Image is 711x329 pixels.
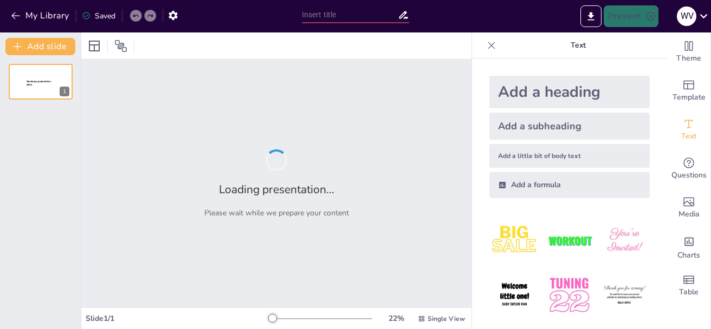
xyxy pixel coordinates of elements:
div: W V [677,6,696,26]
div: Add a subheading [489,113,650,140]
div: Add a formula [489,172,650,198]
p: Please wait while we prepare your content [204,208,349,218]
span: Questions [671,169,707,181]
div: Get real-time input from your audience [667,149,710,188]
div: Add images, graphics, shapes or video [667,188,710,227]
h2: Loading presentation... [219,182,334,197]
span: Position [114,40,127,52]
div: Add ready made slides [667,71,710,110]
input: Insert title [302,7,398,23]
span: Single View [428,314,465,323]
span: Charts [677,249,700,261]
div: Saved [82,11,115,21]
p: Text [500,32,656,58]
div: 22 % [383,313,409,324]
button: My Library [8,7,74,24]
img: 5.jpeg [544,270,594,320]
button: W V [677,5,696,27]
span: Theme [676,52,701,64]
div: Change the overall theme [667,32,710,71]
div: Add a table [667,266,710,305]
span: Sendsteps presentation editor [27,80,51,86]
div: Slide 1 / 1 [86,313,268,324]
span: Media [678,208,700,220]
img: 3.jpeg [599,215,650,266]
div: Layout [86,37,103,55]
button: Add slide [5,38,75,55]
button: Export to PowerPoint [580,5,602,27]
button: Present [604,5,658,27]
div: 1 [9,64,73,100]
img: 4.jpeg [489,270,540,320]
img: 6.jpeg [599,270,650,320]
span: Table [679,286,699,298]
img: 1.jpeg [489,215,540,266]
div: Add a heading [489,76,650,108]
div: 1 [60,87,69,96]
span: Text [681,130,696,142]
div: Add charts and graphs [667,227,710,266]
div: Add text boxes [667,110,710,149]
div: Add a little bit of body text [489,144,650,168]
img: 2.jpeg [544,215,594,266]
span: Template [673,91,706,103]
